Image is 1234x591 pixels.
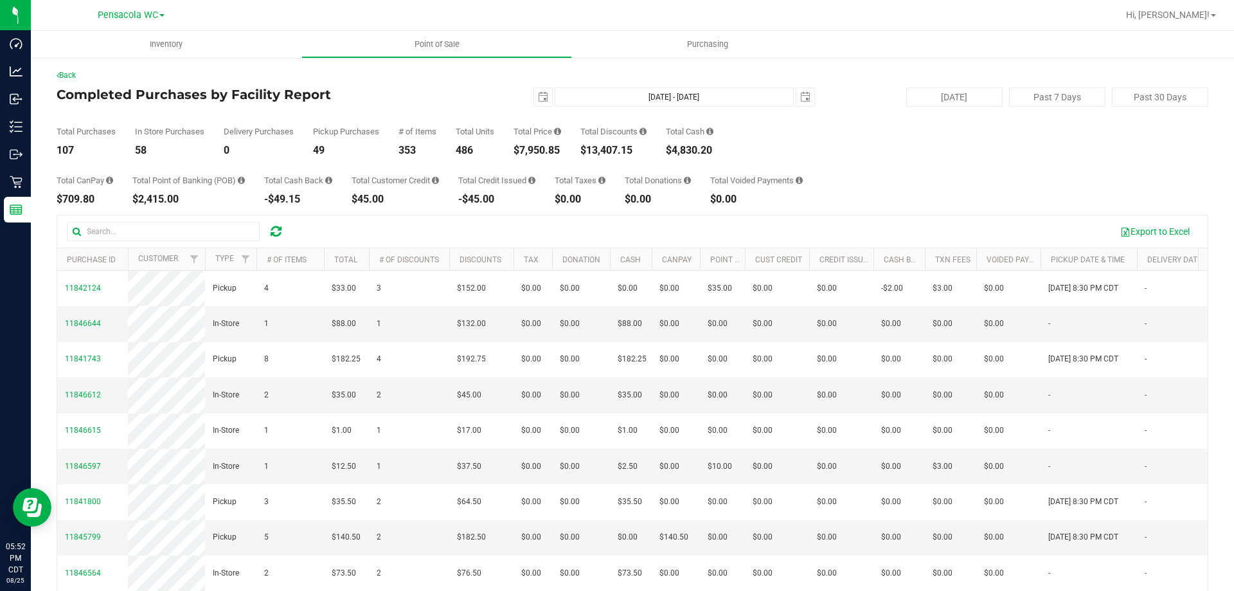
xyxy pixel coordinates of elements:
span: $33.00 [332,282,356,295]
span: $140.50 [332,531,361,543]
span: $0.00 [984,424,1004,437]
span: select [534,88,552,106]
span: -$2.00 [881,282,903,295]
span: [DATE] 8:30 PM CDT [1048,353,1118,365]
span: $0.00 [881,318,901,330]
i: Sum of the total prices of all purchases in the date range. [554,127,561,136]
span: $0.00 [817,460,837,473]
span: $73.50 [618,567,642,579]
a: Customer [138,254,178,263]
span: $0.00 [708,353,728,365]
span: $0.00 [560,318,580,330]
span: $0.00 [933,424,952,437]
span: $0.00 [560,424,580,437]
div: 353 [398,145,436,156]
h4: Completed Purchases by Facility Report [57,87,440,102]
span: $0.00 [560,389,580,401]
span: $1.00 [332,424,352,437]
span: $0.00 [933,567,952,579]
a: Inventory [31,31,301,58]
inline-svg: Analytics [10,65,22,78]
span: 11841743 [65,354,101,363]
span: $0.00 [933,531,952,543]
span: $73.50 [332,567,356,579]
i: Sum of the total taxes for all purchases in the date range. [598,176,605,185]
span: $2.50 [618,460,638,473]
span: $45.00 [457,389,481,401]
span: $0.00 [984,318,1004,330]
div: Pickup Purchases [313,127,379,136]
span: $0.00 [881,389,901,401]
span: $0.00 [560,353,580,365]
span: - [1145,567,1147,579]
a: Point of Banking (POB) [710,255,801,264]
div: Total Cash [666,127,713,136]
button: Export to Excel [1112,221,1198,242]
i: Sum of the discount values applied to the all purchases in the date range. [639,127,647,136]
span: 11846564 [65,568,101,577]
a: Pickup Date & Time [1051,255,1125,264]
span: $0.00 [817,496,837,508]
span: $0.00 [753,389,773,401]
a: Cash Back [884,255,926,264]
span: $0.00 [659,496,679,508]
div: $7,950.85 [514,145,561,156]
span: $0.00 [817,567,837,579]
span: $0.00 [753,567,773,579]
span: $0.00 [708,496,728,508]
i: Sum of the successful, non-voided payments using account credit for all purchases in the date range. [432,176,439,185]
span: $0.00 [881,424,901,437]
span: $0.00 [521,531,541,543]
button: Past 30 Days [1112,87,1208,107]
div: $0.00 [625,194,691,205]
span: $0.00 [521,389,541,401]
span: $0.00 [984,389,1004,401]
span: $0.00 [521,318,541,330]
i: Sum of the successful, non-voided cash payment transactions for all purchases in the date range. ... [706,127,713,136]
span: In-Store [213,567,239,579]
span: $182.50 [457,531,486,543]
span: $0.00 [817,531,837,543]
span: 5 [264,531,269,543]
a: Delivery Date [1147,255,1202,264]
div: $45.00 [352,194,439,205]
span: Pensacola WC [98,10,158,21]
span: $0.00 [560,567,580,579]
span: $140.50 [659,531,688,543]
inline-svg: Retail [10,176,22,188]
span: $0.00 [933,389,952,401]
p: 08/25 [6,576,25,585]
div: $0.00 [555,194,605,205]
span: - [1145,424,1147,437]
div: Total Units [456,127,494,136]
span: $3.00 [933,282,952,295]
span: 11846644 [65,319,101,328]
span: - [1145,353,1147,365]
span: 11841800 [65,497,101,506]
span: $0.00 [984,567,1004,579]
span: $35.50 [332,496,356,508]
span: Hi, [PERSON_NAME]! [1126,10,1210,20]
span: $0.00 [560,531,580,543]
a: CanPay [662,255,692,264]
span: $182.25 [332,353,361,365]
span: - [1145,460,1147,473]
span: $0.00 [708,424,728,437]
span: Point of Sale [397,39,477,50]
span: $0.00 [753,282,773,295]
span: 11846597 [65,462,101,471]
a: Purchase ID [67,255,116,264]
span: 11842124 [65,284,101,293]
span: $37.50 [457,460,481,473]
span: 3 [377,282,381,295]
span: $0.00 [817,282,837,295]
span: $0.00 [881,353,901,365]
span: $17.00 [457,424,481,437]
span: 2 [377,389,381,401]
a: Total [334,255,357,264]
span: $182.25 [618,353,647,365]
div: In Store Purchases [135,127,204,136]
span: $0.00 [560,496,580,508]
span: In-Store [213,424,239,437]
a: Cash [620,255,641,264]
